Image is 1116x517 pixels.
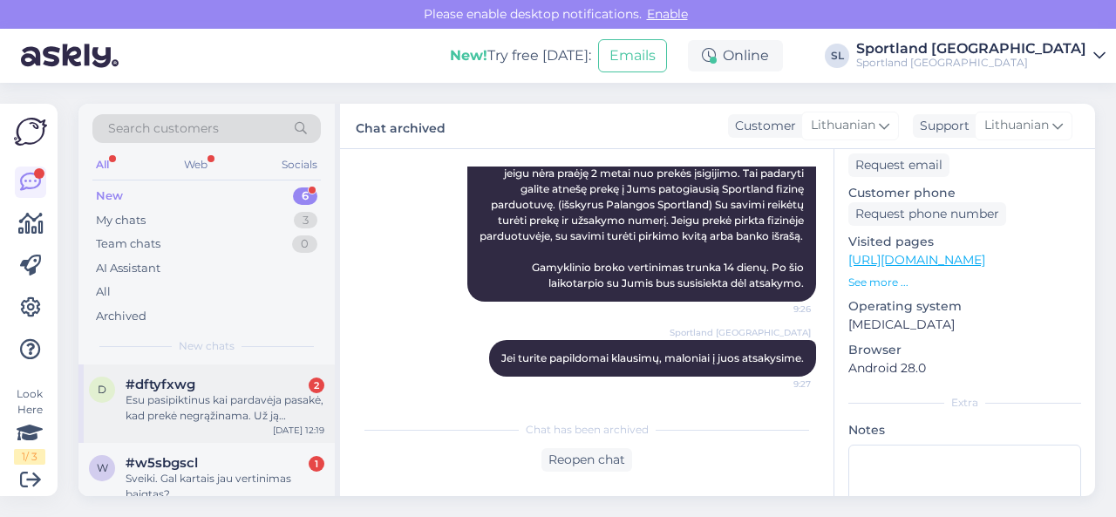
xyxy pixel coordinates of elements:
[848,359,1081,378] p: Android 28.0
[856,42,1106,70] a: Sportland [GEOGRAPHIC_DATA]Sportland [GEOGRAPHIC_DATA]
[96,283,111,301] div: All
[126,471,324,502] div: Sveiki. Gal kartais jau vertinimas baigtas?
[480,151,806,289] span: Jūs turite teisę pateikti prekę gamyklinio broko vertinimui, jeigu nėra praėję 2 metai nuo prekės...
[848,252,985,268] a: [URL][DOMAIN_NAME]
[848,297,1081,316] p: Operating system
[126,392,324,424] div: Esu pasipiktinus kai pardavėja pasakė, kad prekė negrąžinama. Už ją mokejau virš 100€ norėčiau be...
[825,44,849,68] div: SL
[96,260,160,277] div: AI Assistant
[92,153,112,176] div: All
[450,45,591,66] div: Try free [DATE]:
[450,47,487,64] b: New!
[309,378,324,393] div: 2
[14,449,45,465] div: 1 / 3
[856,56,1086,70] div: Sportland [GEOGRAPHIC_DATA]
[642,6,693,22] span: Enable
[278,153,321,176] div: Socials
[856,42,1086,56] div: Sportland [GEOGRAPHIC_DATA]
[848,341,1081,359] p: Browser
[108,119,219,138] span: Search customers
[126,377,195,392] span: #dftyfxwg
[180,153,211,176] div: Web
[848,421,1081,439] p: Notes
[745,378,811,391] span: 9:27
[848,316,1081,334] p: [MEDICAL_DATA]
[98,383,106,396] span: d
[848,153,949,177] div: Request email
[541,448,632,472] div: Reopen chat
[913,117,970,135] div: Support
[96,308,146,325] div: Archived
[96,235,160,253] div: Team chats
[728,117,796,135] div: Customer
[848,202,1006,226] div: Request phone number
[294,212,317,229] div: 3
[670,326,811,339] span: Sportland [GEOGRAPHIC_DATA]
[688,40,783,71] div: Online
[126,455,198,471] span: #w5sbgscl
[501,351,804,364] span: Jei turite papildomai klausimų, maloniai į juos atsakysime.
[14,118,47,146] img: Askly Logo
[96,187,123,205] div: New
[356,114,446,138] label: Chat archived
[811,116,875,135] span: Lithuanian
[179,338,235,354] span: New chats
[598,39,667,72] button: Emails
[293,187,317,205] div: 6
[14,386,45,465] div: Look Here
[848,233,1081,251] p: Visited pages
[526,422,649,438] span: Chat has been archived
[97,461,108,474] span: w
[745,303,811,316] span: 9:26
[848,395,1081,411] div: Extra
[309,456,324,472] div: 1
[848,275,1081,290] p: See more ...
[96,212,146,229] div: My chats
[848,184,1081,202] p: Customer phone
[273,424,324,437] div: [DATE] 12:19
[984,116,1049,135] span: Lithuanian
[292,235,317,253] div: 0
